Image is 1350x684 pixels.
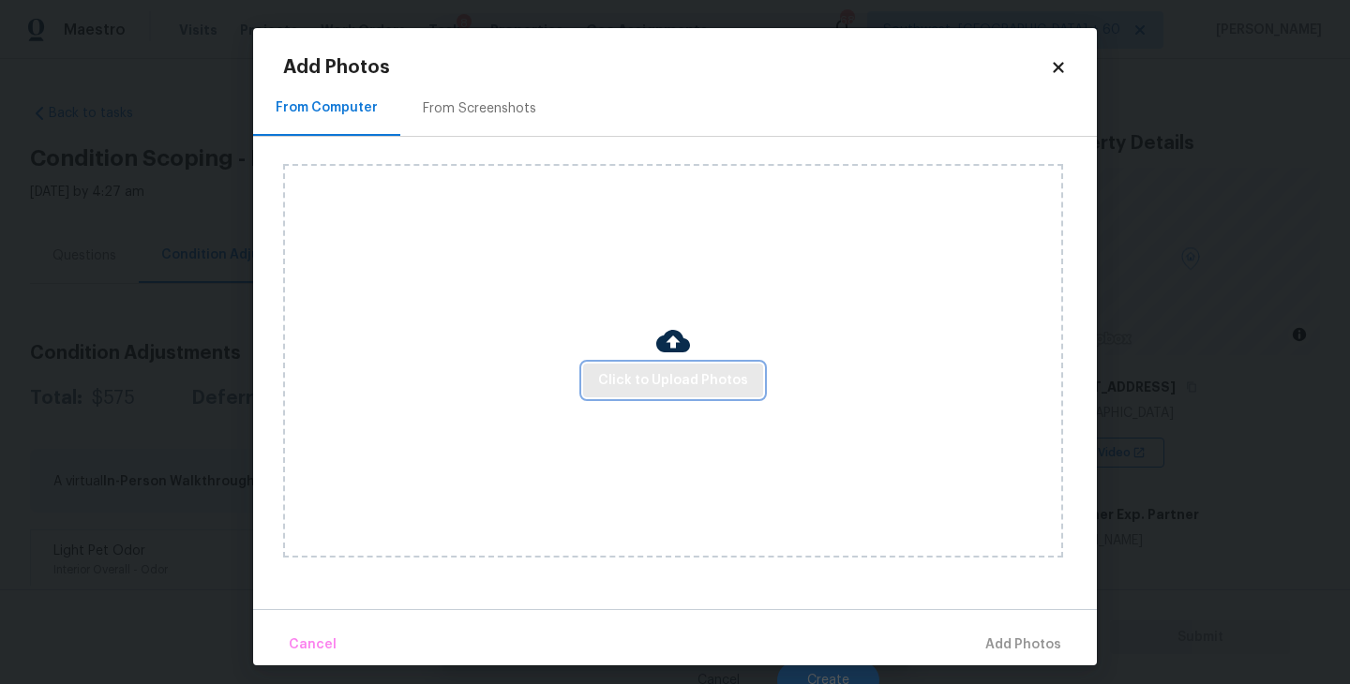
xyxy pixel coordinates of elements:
div: From Computer [276,98,378,117]
span: Cancel [289,633,337,657]
img: Cloud Upload Icon [656,324,690,358]
button: Cancel [281,625,344,665]
h2: Add Photos [283,58,1050,77]
span: Click to Upload Photos [598,369,748,393]
button: Click to Upload Photos [583,364,763,398]
div: From Screenshots [423,99,536,118]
